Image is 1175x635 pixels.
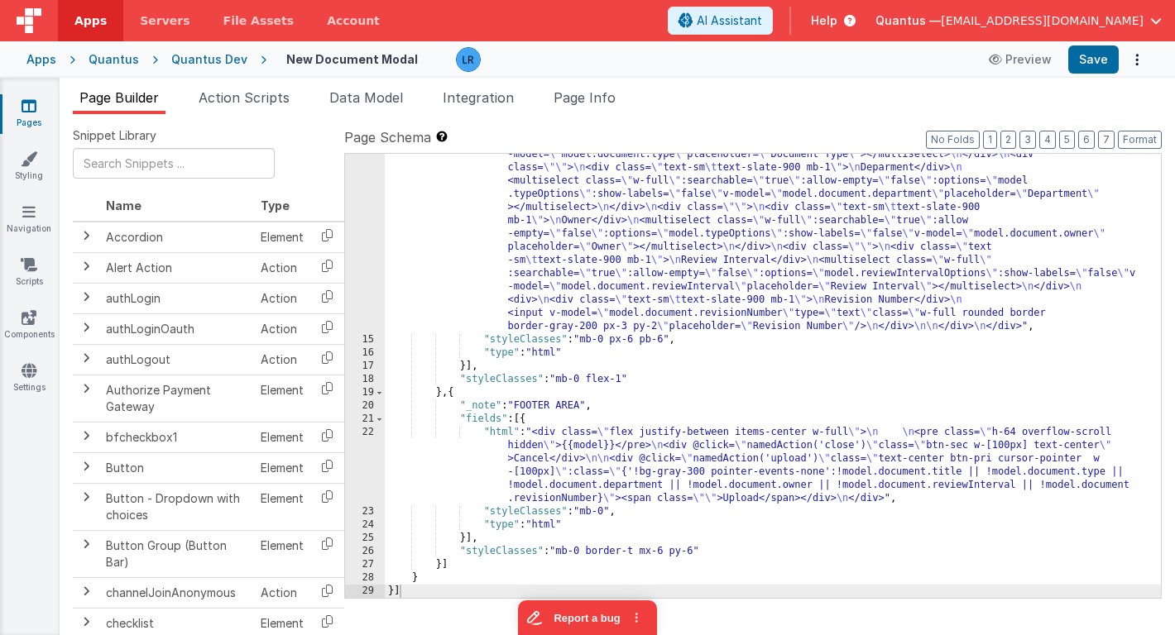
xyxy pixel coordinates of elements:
[254,452,310,483] td: Element
[345,373,385,386] div: 18
[99,452,254,483] td: Button
[1078,131,1095,149] button: 6
[223,12,295,29] span: File Assets
[345,571,385,585] div: 28
[345,532,385,545] div: 25
[345,518,385,532] div: 24
[345,413,385,426] div: 21
[106,198,141,212] span: Name
[345,585,385,598] div: 29
[99,313,254,344] td: authLoginOauth
[457,48,480,71] img: 0cc89ea87d3ef7af341bf65f2365a7ce
[345,333,385,346] div: 15
[345,346,385,360] div: 16
[1118,131,1162,149] button: Format
[254,313,310,344] td: Action
[99,222,254,253] td: Accordion
[345,558,385,571] div: 27
[26,51,56,68] div: Apps
[89,51,139,68] div: Quantus
[345,360,385,373] div: 17
[286,53,418,65] h4: New Document Modal
[554,89,616,106] span: Page Info
[254,422,310,452] td: Element
[979,46,1062,73] button: Preview
[261,198,290,212] span: Type
[99,283,254,313] td: authLogin
[99,422,254,452] td: bfcheckbox1
[254,252,310,283] td: Action
[199,89,290,106] span: Action Scripts
[345,505,385,518] div: 23
[345,2,385,333] div: 14
[1125,48,1149,71] button: Options
[99,252,254,283] td: Alert Action
[99,375,254,422] td: Authorize Payment Gateway
[811,12,837,29] span: Help
[1019,131,1036,149] button: 3
[1059,131,1075,149] button: 5
[74,12,107,29] span: Apps
[1068,45,1119,74] button: Save
[99,344,254,375] td: authLogout
[254,222,310,253] td: Element
[941,12,1144,29] span: [EMAIL_ADDRESS][DOMAIN_NAME]
[254,577,310,608] td: Action
[254,344,310,375] td: Action
[875,12,941,29] span: Quantus —
[254,283,310,313] td: Action
[254,530,310,577] td: Element
[345,426,385,505] div: 22
[1039,131,1056,149] button: 4
[73,127,156,144] span: Snippet Library
[329,89,403,106] span: Data Model
[875,12,1162,29] button: Quantus — [EMAIL_ADDRESS][DOMAIN_NAME]
[345,386,385,399] div: 19
[345,399,385,413] div: 20
[73,148,275,179] input: Search Snippets ...
[926,131,980,149] button: No Folds
[345,545,385,558] div: 26
[99,483,254,530] td: Button - Dropdown with choices
[254,375,310,422] td: Element
[518,600,657,635] iframe: Marker.io feedback button
[983,131,997,149] button: 1
[99,577,254,608] td: channelJoinAnonymous
[344,127,431,147] span: Page Schema
[697,12,762,29] span: AI Assistant
[1000,131,1016,149] button: 2
[1098,131,1115,149] button: 7
[254,483,310,530] td: Element
[99,530,254,577] td: Button Group (Button Bar)
[171,51,247,68] div: Quantus Dev
[140,12,189,29] span: Servers
[668,7,773,35] button: AI Assistant
[443,89,514,106] span: Integration
[79,89,159,106] span: Page Builder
